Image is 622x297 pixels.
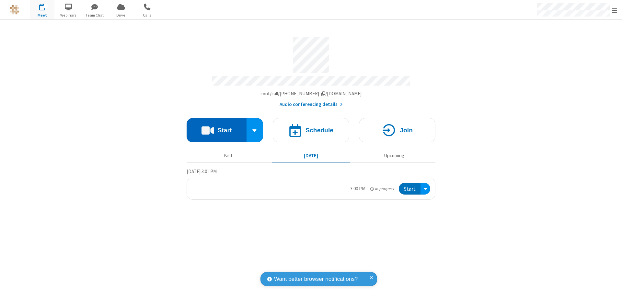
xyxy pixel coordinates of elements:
[187,118,247,142] button: Start
[606,280,617,292] iframe: Chat
[260,90,362,97] span: Copy my meeting room link
[135,12,159,18] span: Calls
[187,168,435,200] section: Today's Meetings
[217,127,232,133] h4: Start
[187,168,217,174] span: [DATE] 3:01 PM
[370,186,394,192] em: in progress
[350,185,365,193] div: 3:00 PM
[274,275,358,283] span: Want better browser notifications?
[44,4,48,8] div: 1
[109,12,133,18] span: Drive
[247,118,263,142] div: Start conference options
[10,5,19,15] img: QA Selenium DO NOT DELETE OR CHANGE
[355,149,433,162] button: Upcoming
[56,12,81,18] span: Webinars
[305,127,333,133] h4: Schedule
[273,118,349,142] button: Schedule
[280,101,343,108] button: Audio conferencing details
[30,12,54,18] span: Meet
[400,127,413,133] h4: Join
[272,149,350,162] button: [DATE]
[359,118,435,142] button: Join
[83,12,107,18] span: Team Chat
[260,90,362,98] button: Copy my meeting room linkCopy my meeting room link
[399,183,420,195] button: Start
[189,149,267,162] button: Past
[187,32,435,108] section: Account details
[420,183,430,195] div: Open menu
